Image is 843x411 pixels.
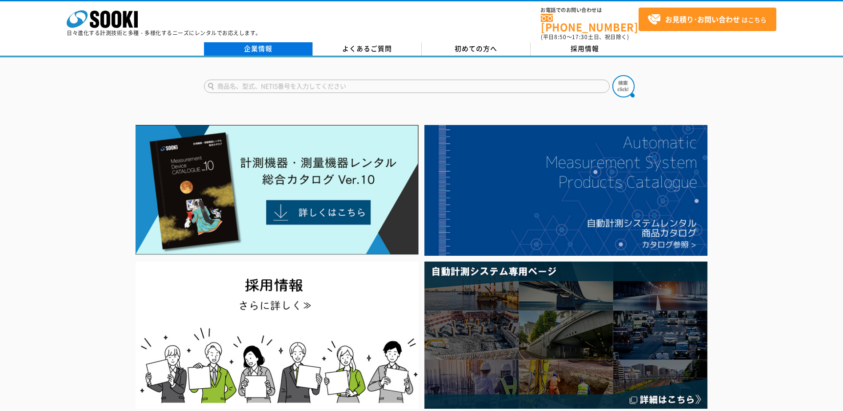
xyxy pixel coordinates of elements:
p: 日々進化する計測技術と多種・多様化するニーズにレンタルでお応えします。 [67,30,261,36]
a: 企業情報 [204,42,313,56]
span: 17:30 [572,33,588,41]
span: 8:50 [554,33,567,41]
a: 採用情報 [531,42,639,56]
img: 自動計測システム専用ページ [424,262,707,409]
a: [PHONE_NUMBER] [541,14,639,32]
span: はこちら [647,13,767,26]
span: お電話でのお問い合わせは [541,8,639,13]
span: (平日 ～ 土日、祝日除く) [541,33,629,41]
span: 初めての方へ [455,44,497,53]
img: btn_search.png [612,75,635,97]
img: SOOKI recruit [136,262,419,409]
img: 自動計測システムカタログ [424,125,707,256]
strong: お見積り･お問い合わせ [665,14,740,24]
a: 初めての方へ [422,42,531,56]
a: よくあるご質問 [313,42,422,56]
input: 商品名、型式、NETIS番号を入力してください [204,80,610,93]
img: Catalog Ver10 [136,125,419,255]
a: お見積り･お問い合わせはこちら [639,8,776,31]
